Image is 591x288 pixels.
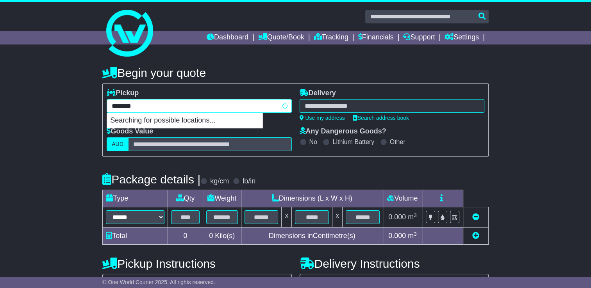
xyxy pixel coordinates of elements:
a: Add new item [472,232,479,240]
td: Dimensions (L x W x H) [241,190,383,207]
span: © One World Courier 2025. All rights reserved. [102,279,215,285]
p: Searching for possible locations... [107,113,262,128]
td: Weight [203,190,241,207]
label: Goods Value [107,127,153,136]
label: Lithium Battery [332,138,374,146]
a: Use my address [300,115,345,121]
h4: Begin your quote [102,66,489,79]
label: lb/in [243,177,255,186]
sup: 3 [414,231,417,237]
a: Settings [445,31,479,44]
label: Any Dangerous Goods? [300,127,386,136]
td: x [332,207,343,228]
a: Search address book [353,115,409,121]
label: AUD [107,137,129,151]
span: m [408,213,417,221]
td: x [282,207,292,228]
td: Dimensions in Centimetre(s) [241,228,383,245]
td: Qty [168,190,203,207]
td: Kilo(s) [203,228,241,245]
label: Pickup [107,89,139,98]
label: Other [390,138,405,146]
h4: Pickup Instructions [102,257,291,270]
td: Total [103,228,168,245]
span: 0.000 [388,213,406,221]
label: Delivery [300,89,336,98]
typeahead: Please provide city [107,99,291,113]
span: 0.000 [388,232,406,240]
sup: 3 [414,212,417,218]
label: No [309,138,317,146]
td: 0 [168,228,203,245]
a: Tracking [314,31,348,44]
a: Support [403,31,435,44]
a: Quote/Book [258,31,304,44]
span: m [408,232,417,240]
a: Remove this item [472,213,479,221]
a: Dashboard [207,31,248,44]
span: 0 [209,232,213,240]
label: kg/cm [210,177,229,186]
h4: Delivery Instructions [300,257,489,270]
td: Volume [383,190,422,207]
h4: Package details | [102,173,200,186]
td: Type [103,190,168,207]
a: Financials [358,31,394,44]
